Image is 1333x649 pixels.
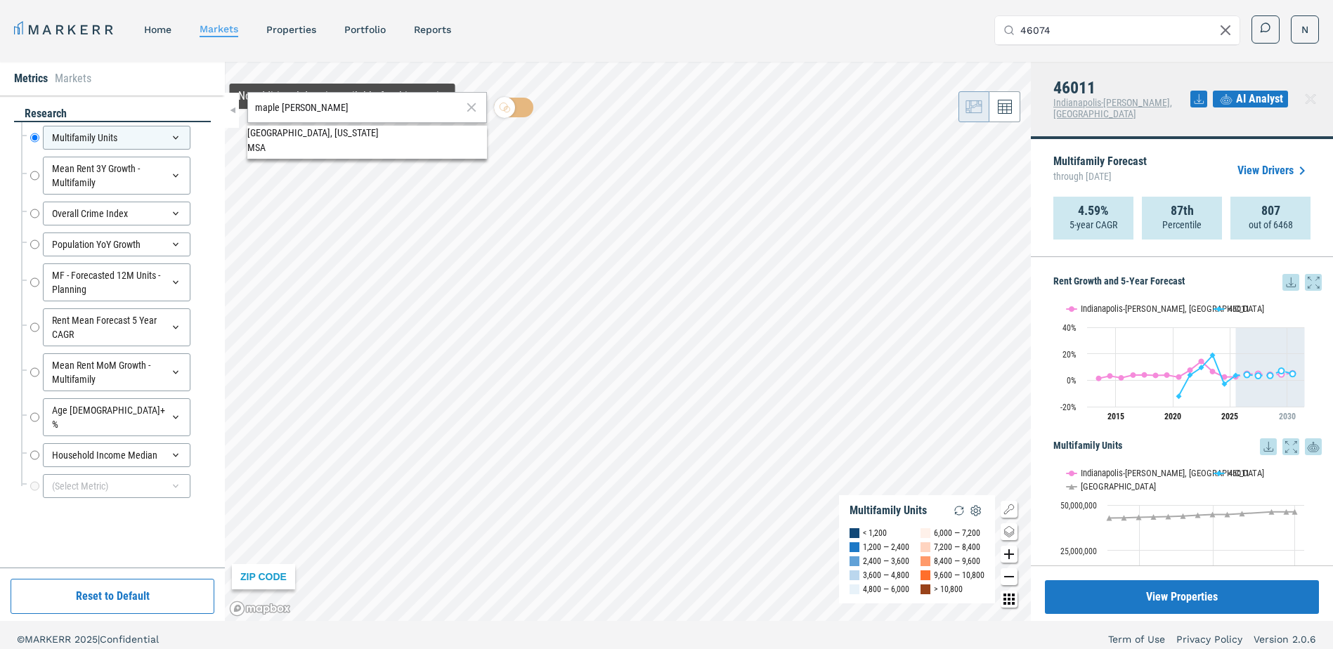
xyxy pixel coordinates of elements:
img: Settings [968,502,984,519]
path: Monday, 14 Dec, 19:00, 43,400,629. USA. [1151,514,1157,520]
button: Zoom out map button [1001,568,1017,585]
p: Multifamily Forecast [1053,156,1147,185]
canvas: Map [225,62,1031,621]
div: (Select Metric) [43,474,190,498]
path: Wednesday, 28 Jun, 20:00, 3.49. 46011. [1268,373,1273,379]
button: N [1291,15,1319,44]
path: Thursday, 14 Dec, 19:00, 43,943,209. USA. [1181,513,1186,518]
a: Version 2.0.6 [1254,632,1316,646]
path: Tuesday, 28 Jun, 20:00, 3.91. Indianapolis-Carmel-Anderson, IN. [1131,372,1136,378]
path: Wednesday, 14 Dec, 19:00, 43,610,423. USA. [1166,513,1171,519]
svg: Interactive chart [1053,291,1311,431]
div: Multifamily Units. Highcharts interactive chart. [1053,455,1322,631]
a: Privacy Policy [1176,632,1242,646]
button: Show Indianapolis-Carmel-Anderson, IN [1067,303,1199,314]
text: [GEOGRAPHIC_DATA] [1081,481,1156,492]
path: Monday, 28 Jun, 20:00, 3.41. 46011. [1256,373,1261,379]
path: Sunday, 28 Jun, 20:00, -12.18. 46011. [1176,393,1182,399]
li: Metrics [14,70,48,87]
span: 2025 | [74,634,100,645]
button: Zoom in map button [1001,546,1017,563]
path: Tuesday, 14 Dec, 19:00, 45,214,949. USA. [1240,511,1245,516]
tspan: 2030 [1279,412,1296,421]
path: Wednesday, 28 Jun, 20:00, 4.02. Indianapolis-Carmel-Anderson, IN. [1142,372,1147,378]
div: ZIP CODE [232,564,295,589]
div: Mean Rent 3Y Growth - Multifamily [43,157,190,195]
div: < 1,200 [863,526,887,540]
path: Sunday, 28 Jun, 20:00, 4.13. 46011. [1244,372,1250,377]
div: Rent Mean Forecast 5 Year CAGR [43,308,190,346]
div: Population YoY Growth [43,232,190,256]
a: markets [200,23,238,34]
span: Indianapolis-[PERSON_NAME], [GEOGRAPHIC_DATA] [1053,97,1172,119]
g: 46011, line 4 of 4 with 5 data points. [1244,368,1296,379]
a: View Drivers [1237,162,1311,179]
tspan: 2015 [1107,412,1124,421]
path: Monday, 14 Dec, 19:00, 44,771,613. USA. [1225,511,1230,517]
path: Sunday, 14 Dec, 19:00, 43,175,167. USA. [1136,514,1142,520]
span: AI Analyst [1236,91,1283,107]
input: Search by MSA, ZIP, Property Name, or Address [1020,16,1231,44]
path: Friday, 14 Dec, 19:00, 44,354,092. USA. [1195,512,1201,518]
path: Saturday, 14 Dec, 19:00, 42,911,868. USA. [1121,515,1127,520]
strong: 4.59% [1078,204,1109,218]
div: Household Income Median [43,443,190,467]
div: Overall Crime Index [43,202,190,225]
button: Other options map button [1001,591,1017,608]
div: 3,600 — 4,800 [863,568,909,582]
div: Mean Rent MoM Growth - Multifamily [43,353,190,391]
span: Confidential [100,634,159,645]
div: 4,800 — 6,000 [863,582,909,596]
button: Show 46011 [1214,303,1251,314]
path: Sunday, 28 Jun, 20:00, 1.73. Indianapolis-Carmel-Anderson, IN. [1119,375,1124,381]
input: Search by MSA or ZIP Code [255,100,462,115]
div: Map Tooltip Content [238,89,447,103]
a: Portfolio [344,24,386,35]
div: 6,000 — 7,200 [934,526,980,540]
path: Monday, 28 Jun, 20:00, 3.85. 46011. [1188,372,1193,378]
div: Age [DEMOGRAPHIC_DATA]+ % [43,398,190,436]
g: USA, line 3 of 3 with 13 data points. [1107,509,1298,521]
tspan: 2020 [1164,412,1181,421]
button: Show/Hide Legend Map Button [1001,501,1017,518]
text: 40% [1062,323,1077,333]
path: Friday, 14 Dec, 19:00, 42,802,559. USA. [1107,515,1112,520]
div: Rent Growth and 5-Year Forecast. Highcharts interactive chart. [1053,291,1322,431]
path: Sunday, 28 Jun, 20:00, 2.37. Indianapolis-Carmel-Anderson, IN. [1176,374,1182,380]
path: Saturday, 28 Jun, 20:00, 3.67. 46011. [1233,372,1239,378]
button: Show USA [1067,481,1096,492]
text: 25,000,000 [1060,546,1097,556]
text: 20% [1062,350,1077,360]
button: Reset to Default [11,579,214,614]
a: properties [266,24,316,35]
text: -20% [1060,402,1077,412]
span: N [1301,22,1308,37]
div: 8,400 — 9,600 [934,554,980,568]
path: Thursday, 14 Dec, 19:00, 46,231,852. USA. [1269,509,1275,515]
span: Search Bar Suggestion Item: Maple, Wisconsin [247,126,487,153]
div: Multifamily Units [43,126,190,150]
div: Multifamily Units [850,504,927,518]
button: Show 46011 [1214,468,1251,478]
span: MARKERR [25,634,74,645]
p: Percentile [1162,218,1202,232]
a: Mapbox logo [229,601,291,617]
span: MSA [247,142,266,153]
path: Friday, 28 Jun, 20:00, 4.8. 46011. [1290,371,1296,376]
text: 0% [1067,376,1077,386]
strong: 87th [1171,204,1194,218]
a: MARKERR [14,20,116,39]
div: 2,400 — 3,600 [863,554,909,568]
path: Friday, 28 Jun, 20:00, 1.35. Indianapolis-Carmel-Anderson, IN. [1096,376,1102,381]
path: Wednesday, 28 Jun, 20:00, 6.52. Indianapolis-Carmel-Anderson, IN. [1210,369,1216,374]
h4: 46011 [1053,79,1190,97]
button: View Properties [1045,580,1319,614]
p: out of 6468 [1249,218,1293,232]
img: Reload Legend [951,502,968,519]
h5: Rent Growth and 5-Year Forecast [1053,274,1322,291]
path: Saturday, 14 Dec, 19:00, 46,231,852. USA. [1284,509,1289,515]
tspan: 2025 [1221,412,1238,421]
text: 50,000,000 [1060,501,1097,511]
path: Thursday, 28 Jun, 20:00, 7.14. 46011. [1279,368,1285,374]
